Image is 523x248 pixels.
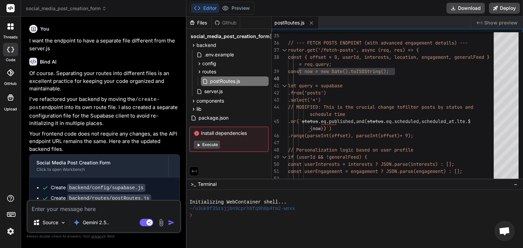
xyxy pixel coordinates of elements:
[189,199,286,206] span: Initializing WebContainer shell...
[383,118,386,124] span: .
[364,118,367,124] span: (
[29,130,180,153] p: Your frontend code does not require any changes, as the API endpoint URL remains the same. Here a...
[272,139,279,146] div: 47
[321,125,323,131] span: }
[189,206,295,212] span: ~/u3uk0f35zsjjbn9cprh6fq9h0p4tm2-wnxx
[204,87,223,95] span: server.js
[187,19,211,26] div: Files
[288,168,402,174] span: const userEngagement = engagement ? JSON.p
[209,77,241,85] span: postRoutes.js
[413,54,490,60] span: n, engagement, generalFeed }
[272,47,279,54] div: 37
[400,132,413,139] span: + 9);
[189,212,193,218] span: ❯
[191,33,270,40] span: social_media_post_creation_form
[29,70,180,93] p: Of course. Separating your routes into different files is an excellent practice for keeping your ...
[288,132,400,139] span: .range(parseInt(offset), parseInt(offset)
[402,168,462,174] span: arse(engagement) : [];
[454,118,457,124] span: .
[3,34,18,40] label: threads
[272,132,279,139] div: 46
[310,125,313,131] span: {
[27,233,181,240] p: Always double-check its answers. Your in Bind
[313,125,321,131] span: now
[402,161,454,167] span: se(interests) : [];
[392,118,394,124] span: .
[202,60,216,67] span: config
[272,96,279,104] div: 43
[356,118,364,124] span: and
[424,40,468,46] span: ent details) ---
[514,181,518,188] span: −
[272,89,279,96] div: 42
[318,118,321,124] span: .
[272,39,279,47] div: 36
[40,58,57,65] h6: Bind AI
[168,219,175,226] img: icon
[465,118,468,124] span: .
[198,181,217,188] span: Terminal
[512,179,519,190] button: −
[6,57,15,63] label: code
[73,219,80,226] img: Gemini 2.5 Pro
[394,118,419,124] span: scheduled
[329,118,353,124] span: published
[272,168,279,175] div: 51
[402,104,473,110] span: filter posts by status and
[326,125,332,131] span: `)
[323,125,326,131] span: )
[60,220,66,226] img: Pick Models
[29,95,180,127] p: I've refactored your backend by moving the endpoint into its own route file. I also created a sep...
[4,106,17,112] label: Upload
[272,32,279,39] div: 35
[280,154,289,161] div: Click to collapse the range.
[288,154,367,160] span: if (userId && !generalFeed) {
[191,181,196,188] span: >_
[446,3,485,14] button: Download
[280,47,289,54] div: Click to collapse the range.
[51,184,145,191] div: Create
[280,82,289,89] div: Click to collapse the range.
[204,51,235,59] span: .env.example
[5,226,16,237] img: settings
[489,3,520,14] button: Deploy
[288,90,326,96] span: .from('posts')
[36,167,161,172] div: Click to open Workbench
[196,98,224,104] span: components
[272,146,279,154] div: 48
[51,195,151,202] div: Create
[272,75,279,82] div: 40
[386,118,392,124] span: eq
[288,147,413,153] span: // Personalization logic based on user profile
[272,154,279,161] div: 49
[288,104,402,110] span: // MODIFIED: This is the crucial change to
[272,104,279,111] div: 44
[67,194,151,202] code: backend/routes/postRoutes.js
[30,155,168,177] button: Social Media Post Creation FormClick to open Workbench
[288,118,302,124] span: .or(`
[310,111,345,117] span: schedule time
[36,159,161,166] div: Social Media Post Creation Form
[196,42,216,49] span: backend
[26,5,107,12] span: social_media_post_creation_form
[326,118,329,124] span: .
[43,219,58,226] p: Source
[288,97,321,103] span: .select('*')
[457,118,465,124] span: lte
[40,25,49,32] h6: You
[272,118,279,125] div: 45
[157,219,165,227] img: attachment
[468,118,471,124] span: $
[302,118,318,124] span: status
[272,175,279,182] div: 52
[288,40,424,46] span: // --- FETCH POSTS ENDPOINT (with advanced engagem
[272,54,279,61] div: 38
[91,234,104,238] span: privacy
[196,106,202,112] span: lib
[288,47,419,53] span: router.get('/fetch-posts', async (req, res) => {
[367,118,383,124] span: status
[422,118,454,124] span: scheduled_at
[191,3,219,13] button: Editor
[272,68,279,75] div: 39
[321,118,326,124] span: eq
